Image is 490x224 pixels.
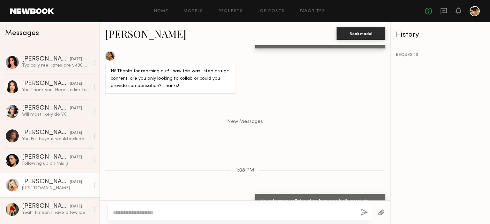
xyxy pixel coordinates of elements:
div: [PERSON_NAME] [22,203,70,210]
div: Will most likely do VO [22,112,90,118]
div: You: Thank you! Here's a link to the updated brief. Please review and lmk what you would charge f... [22,87,90,93]
div: [DATE] [70,179,82,185]
div: [PERSON_NAME] [22,81,70,87]
div: REQUESTS [396,53,485,57]
div: [DATE] [70,130,82,136]
div: [DATE] [70,155,82,161]
div: [PERSON_NAME] [22,56,70,62]
a: Book model [337,31,385,36]
div: [PERSON_NAME] [22,179,70,185]
span: Messages [5,30,39,37]
a: Favorites [300,9,325,13]
div: [PERSON_NAME] [22,105,70,112]
div: [PERSON_NAME] [22,154,70,161]
div: History [396,31,485,39]
span: New Messages [227,119,263,125]
a: [PERSON_NAME] [105,27,186,40]
div: Following up on this :) [22,161,90,167]
div: [DATE] [70,81,82,87]
div: Typically reel rates are $400, unless you want me to post it on my socials- then it’s a bit more ... [22,62,90,69]
div: [DATE] [70,105,82,112]
a: Models [183,9,203,13]
div: [DATE] [70,56,82,62]
button: Book model [337,27,385,40]
div: [PERSON_NAME] [22,130,70,136]
div: [DATE] [70,204,82,210]
div: An Instagram collaboration between both accounts, paid. [261,198,380,213]
div: Hi! Thanks for reaching out! I saw this was listed as ugc content, are you only looking to collab... [111,68,230,90]
a: Home [154,9,168,13]
a: Job Posts [258,9,285,13]
a: Requests [219,9,243,13]
div: [URL][DOMAIN_NAME] [22,185,90,191]
span: 1:08 PM [236,168,254,173]
div: You: Full buyout would include paid ads, although i'm not really running ads right now. I just la... [22,136,90,142]
div: Yeah! I mean I have a few ideas. I could do a grwm to go out and have it be sexy and fun. I could... [22,210,90,216]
